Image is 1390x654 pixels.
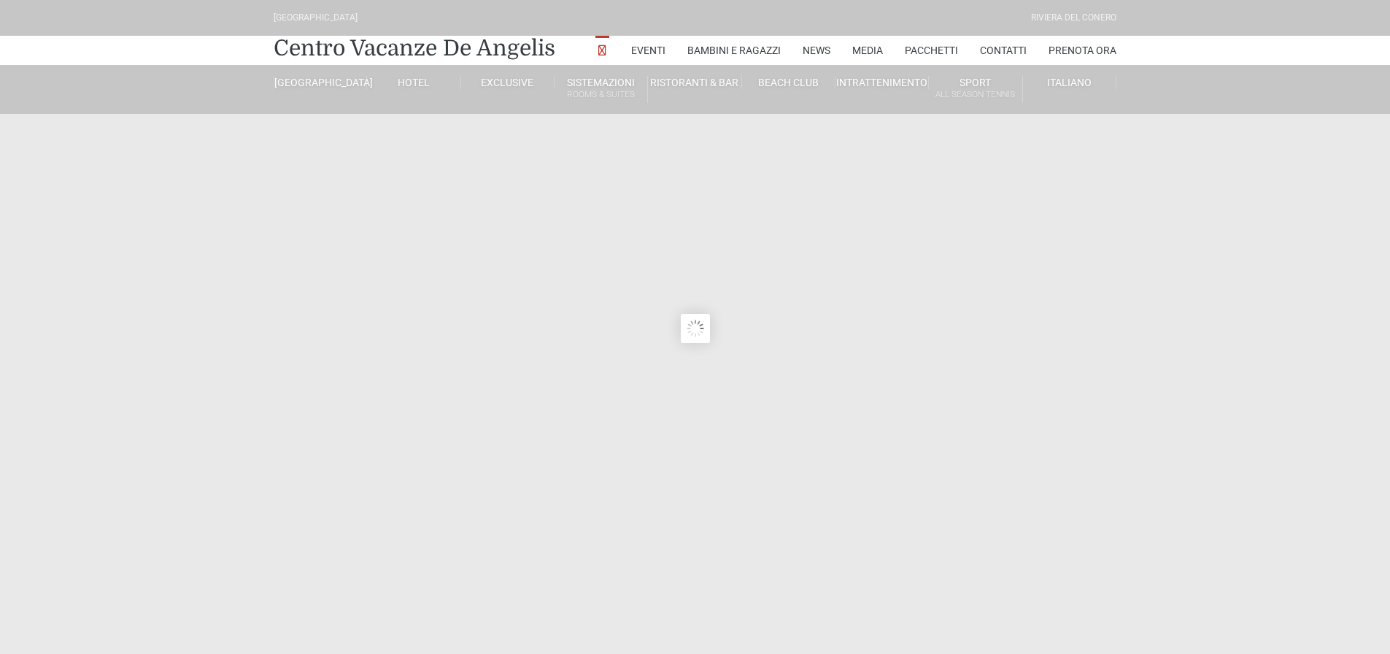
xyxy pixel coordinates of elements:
[803,36,830,65] a: News
[1031,11,1116,25] div: Riviera Del Conero
[687,36,781,65] a: Bambini e Ragazzi
[274,11,358,25] div: [GEOGRAPHIC_DATA]
[1047,77,1092,88] span: Italiano
[631,36,665,65] a: Eventi
[367,76,460,89] a: Hotel
[1023,76,1116,89] a: Italiano
[555,76,648,103] a: SistemazioniRooms & Suites
[555,88,647,101] small: Rooms & Suites
[648,76,741,89] a: Ristoranti & Bar
[1049,36,1116,65] a: Prenota Ora
[929,88,1022,101] small: All Season Tennis
[852,36,883,65] a: Media
[742,76,835,89] a: Beach Club
[274,34,555,63] a: Centro Vacanze De Angelis
[980,36,1027,65] a: Contatti
[274,76,367,89] a: [GEOGRAPHIC_DATA]
[905,36,958,65] a: Pacchetti
[929,76,1022,103] a: SportAll Season Tennis
[461,76,555,89] a: Exclusive
[835,76,929,89] a: Intrattenimento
